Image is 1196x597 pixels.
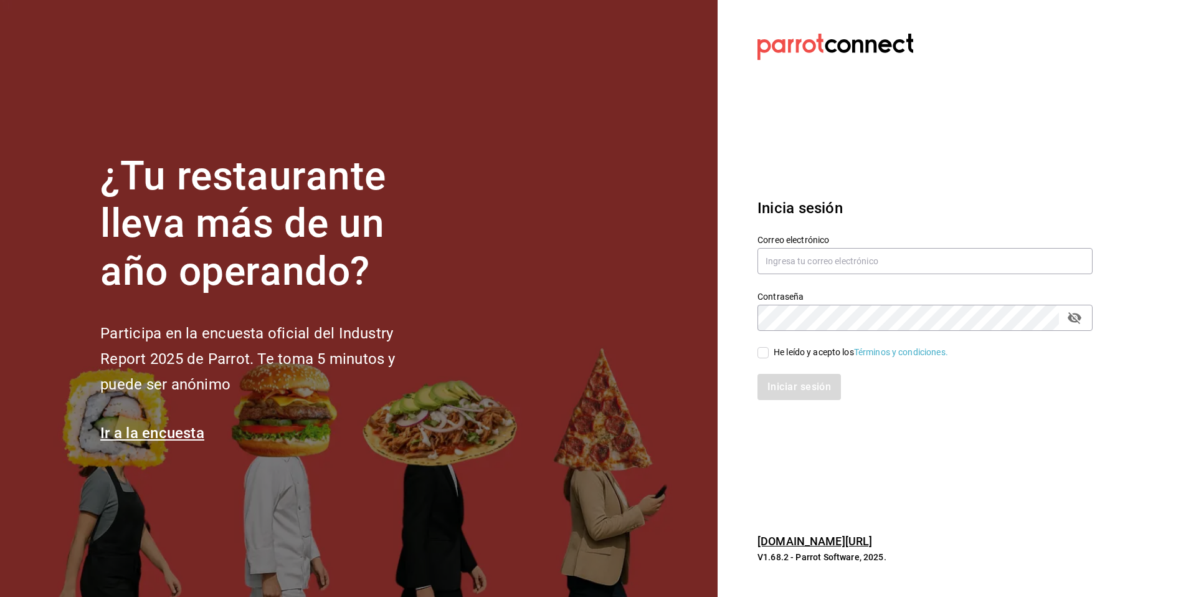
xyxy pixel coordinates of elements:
[757,292,1093,300] label: Contraseña
[757,197,1093,219] h3: Inicia sesión
[854,347,948,357] a: Términos y condiciones.
[100,424,204,442] a: Ir a la encuesta
[757,551,1093,563] p: V1.68.2 - Parrot Software, 2025.
[100,153,437,296] h1: ¿Tu restaurante lleva más de un año operando?
[774,346,948,359] div: He leído y acepto los
[757,248,1093,274] input: Ingresa tu correo electrónico
[757,535,872,548] a: [DOMAIN_NAME][URL]
[757,235,1093,244] label: Correo electrónico
[1064,307,1085,328] button: passwordField
[100,321,437,397] h2: Participa en la encuesta oficial del Industry Report 2025 de Parrot. Te toma 5 minutos y puede se...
